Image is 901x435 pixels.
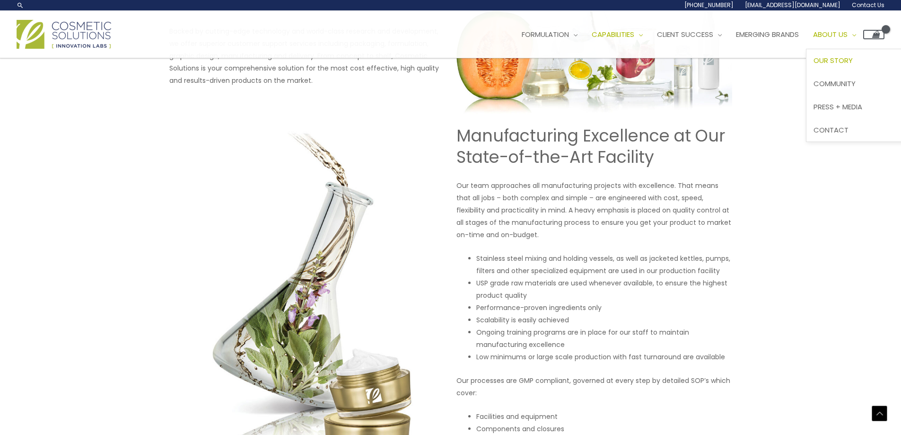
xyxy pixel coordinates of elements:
span: Our Story [814,55,853,65]
span: Emerging Brands [736,29,799,39]
span: Contact Us [852,1,884,9]
li: Stainless steel mixing and holding vessels, as well as jacketed kettles, pumps, filters and other... [476,252,732,277]
a: Emerging Brands [729,20,806,49]
p: Our processes are GMP compliant, governed at every step by detailed SOP’s which cover: [456,374,732,399]
li: Components and closures [476,423,732,435]
span: Formulation [522,29,569,39]
span: Press + Media [814,102,862,112]
a: View Shopping Cart, empty [863,30,884,39]
li: Facilities and equipment [476,410,732,423]
span: About Us [813,29,848,39]
nav: Site Navigation [507,20,884,49]
li: Scalability is easily achieved [476,314,732,326]
a: Search icon link [17,1,24,9]
span: Capabilities [592,29,634,39]
span: [EMAIL_ADDRESS][DOMAIN_NAME] [745,1,840,9]
li: USP grade raw materials are used whenever available, to ensure the highest product quality [476,277,732,302]
p: Our team approaches all manufacturing projects with excellence. That means that all jobs – both c... [456,179,732,241]
span: Community [814,79,856,89]
a: Client Success [650,20,729,49]
a: Formulation [515,20,585,49]
span: Contact [814,125,849,135]
a: About Us [806,20,863,49]
li: Low minimums or large scale production with fast turnaround are available [476,351,732,363]
h2: Manufacturing Excellence at Our State-of-the-Art Facility [456,125,732,168]
span: Client Success [657,29,713,39]
span: [PHONE_NUMBER] [684,1,734,9]
a: Capabilities [585,20,650,49]
li: Performance-proven ingredients only [476,302,732,314]
img: Cosmetic Solutions Logo [17,20,111,49]
li: Ongoing training programs are in place for our staff to maintain manufacturing excellence [476,326,732,351]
